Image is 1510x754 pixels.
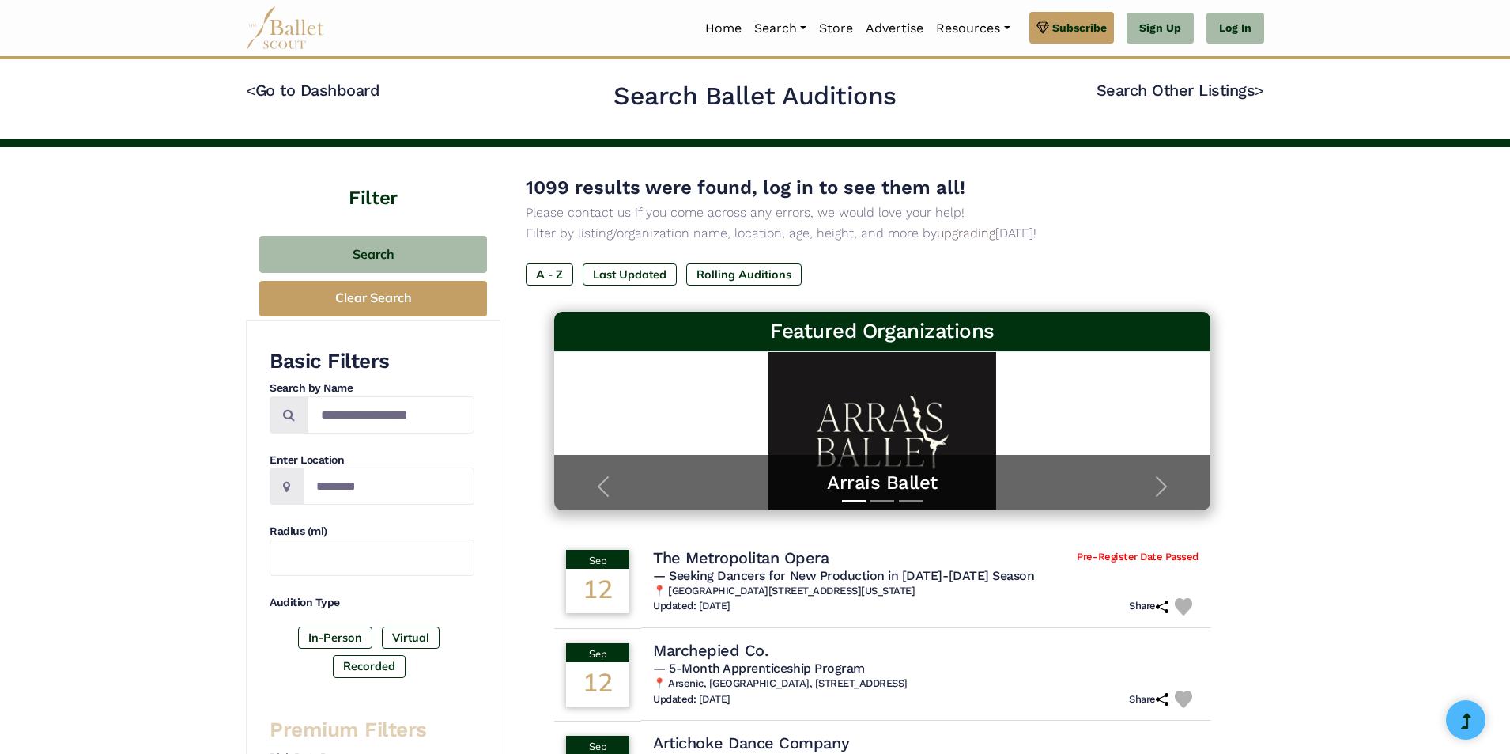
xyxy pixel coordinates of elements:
h4: Filter [246,147,500,212]
h6: Share [1129,693,1168,707]
h4: The Metropolitan Opera [653,548,829,568]
h6: 📍 [GEOGRAPHIC_DATA][STREET_ADDRESS][US_STATE] [653,585,1199,598]
a: Sign Up [1127,13,1194,44]
a: Log In [1206,13,1264,44]
span: Subscribe [1052,19,1107,36]
h4: Artichoke Dance Company [653,733,849,753]
span: Pre-Register Date Passed [1077,551,1198,564]
h6: Updated: [DATE] [653,693,730,707]
p: Please contact us if you come across any errors, we would love your help! [526,203,1239,223]
a: Home [699,12,748,45]
span: — 5-Month Apprenticeship Program [653,661,865,676]
span: 1099 results were found, log in to see them all! [526,176,965,199]
input: Search by names... [308,396,474,434]
a: Resources [930,12,1016,45]
a: Search [748,12,813,45]
h3: Basic Filters [270,348,474,375]
h6: Share [1129,600,1168,613]
h2: Search Ballet Auditions [613,80,897,113]
label: A - Z [526,263,573,286]
button: Slide 1 [842,492,866,510]
h4: Audition Type [270,595,474,611]
label: Virtual [382,627,440,649]
a: upgrading [937,225,995,241]
h4: Enter Location [270,453,474,468]
button: Clear Search [259,281,487,316]
label: Last Updated [583,263,677,286]
button: Slide 2 [870,492,894,510]
label: Rolling Auditions [686,263,802,286]
h3: Premium Filters [270,717,474,744]
h6: 📍 Arsenic, [GEOGRAPHIC_DATA], [STREET_ADDRESS] [653,677,1199,691]
input: Location [303,468,474,505]
h6: Updated: [DATE] [653,600,730,613]
div: Sep [566,550,629,569]
a: Arrais Ballet [570,471,1195,495]
code: < [246,80,255,100]
a: <Go to Dashboard [246,81,379,100]
label: In-Person [298,627,372,649]
h3: Featured Organizations [567,318,1198,345]
a: Store [813,12,859,45]
a: Search Other Listings> [1097,81,1264,100]
a: Advertise [859,12,930,45]
h4: Marchepied Co. [653,640,768,661]
img: gem.svg [1036,19,1049,36]
button: Slide 3 [899,492,923,510]
a: Subscribe [1029,12,1114,44]
div: Sep [566,643,629,662]
h4: Radius (mi) [270,524,474,540]
button: Search [259,236,487,273]
div: 12 [566,662,629,707]
h4: Search by Name [270,381,474,396]
code: > [1255,80,1264,100]
div: 12 [566,569,629,613]
p: Filter by listing/organization name, location, age, height, and more by [DATE]! [526,223,1239,244]
label: Recorded [333,655,406,677]
span: — Seeking Dancers for New Production in [DATE]-[DATE] Season [653,568,1034,583]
